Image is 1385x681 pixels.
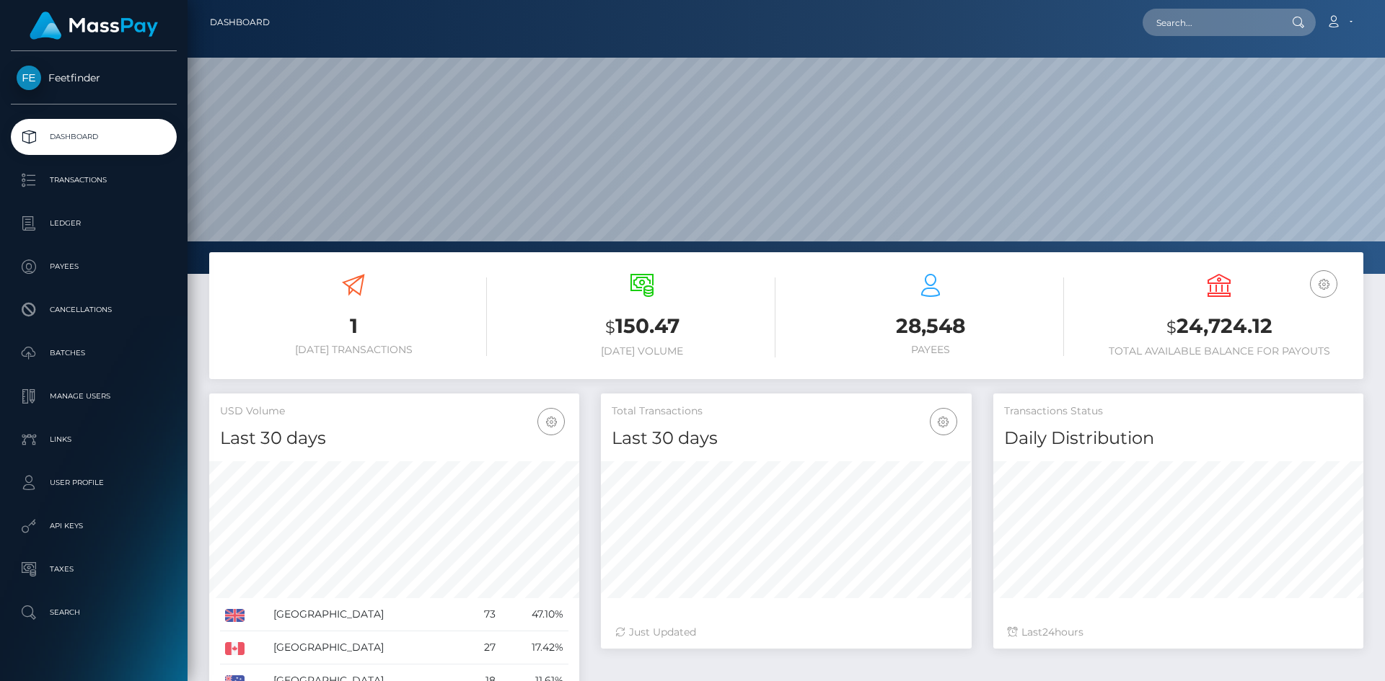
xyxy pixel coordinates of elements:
span: 24 [1042,626,1055,638]
td: 47.10% [501,598,569,631]
p: API Keys [17,515,171,537]
img: MassPay Logo [30,12,158,40]
a: Links [11,422,177,458]
a: Transactions [11,162,177,198]
h3: 28,548 [797,312,1064,340]
a: Dashboard [11,119,177,155]
a: Taxes [11,551,177,587]
div: Just Updated [615,625,957,640]
a: Payees [11,249,177,285]
img: Feetfinder [17,66,41,90]
h3: 24,724.12 [1086,312,1353,342]
a: API Keys [11,508,177,544]
p: Taxes [17,558,171,580]
a: Manage Users [11,378,177,414]
p: Dashboard [17,126,171,148]
h4: Daily Distribution [1004,426,1353,451]
a: Batches [11,335,177,371]
img: CA.png [225,642,245,655]
a: Ledger [11,205,177,241]
img: GB.png [225,609,245,622]
p: Transactions [17,169,171,191]
h6: Total Available Balance for Payouts [1086,345,1353,357]
a: Cancellations [11,292,177,328]
td: 17.42% [501,631,569,664]
span: Feetfinder [11,71,177,84]
td: 73 [465,598,501,631]
a: Search [11,595,177,631]
h3: 1 [220,312,487,340]
input: Search... [1143,9,1278,36]
p: Manage Users [17,386,171,407]
a: Dashboard [210,7,270,37]
h4: Last 30 days [612,426,960,451]
p: Links [17,429,171,450]
p: Cancellations [17,299,171,321]
p: Payees [17,256,171,277]
div: Last hours [1008,625,1349,640]
p: Batches [17,342,171,364]
h5: Total Transactions [612,404,960,419]
h6: Payees [797,344,1064,356]
td: [GEOGRAPHIC_DATA] [268,598,465,631]
h6: [DATE] Volume [509,345,775,357]
small: $ [1166,317,1177,337]
small: $ [605,317,615,337]
h3: 150.47 [509,312,775,342]
td: 27 [465,631,501,664]
h4: Last 30 days [220,426,568,451]
p: Search [17,602,171,623]
h5: Transactions Status [1004,404,1353,419]
td: [GEOGRAPHIC_DATA] [268,631,465,664]
p: Ledger [17,213,171,234]
p: User Profile [17,472,171,494]
h5: USD Volume [220,404,568,419]
h6: [DATE] Transactions [220,344,487,356]
a: User Profile [11,465,177,501]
